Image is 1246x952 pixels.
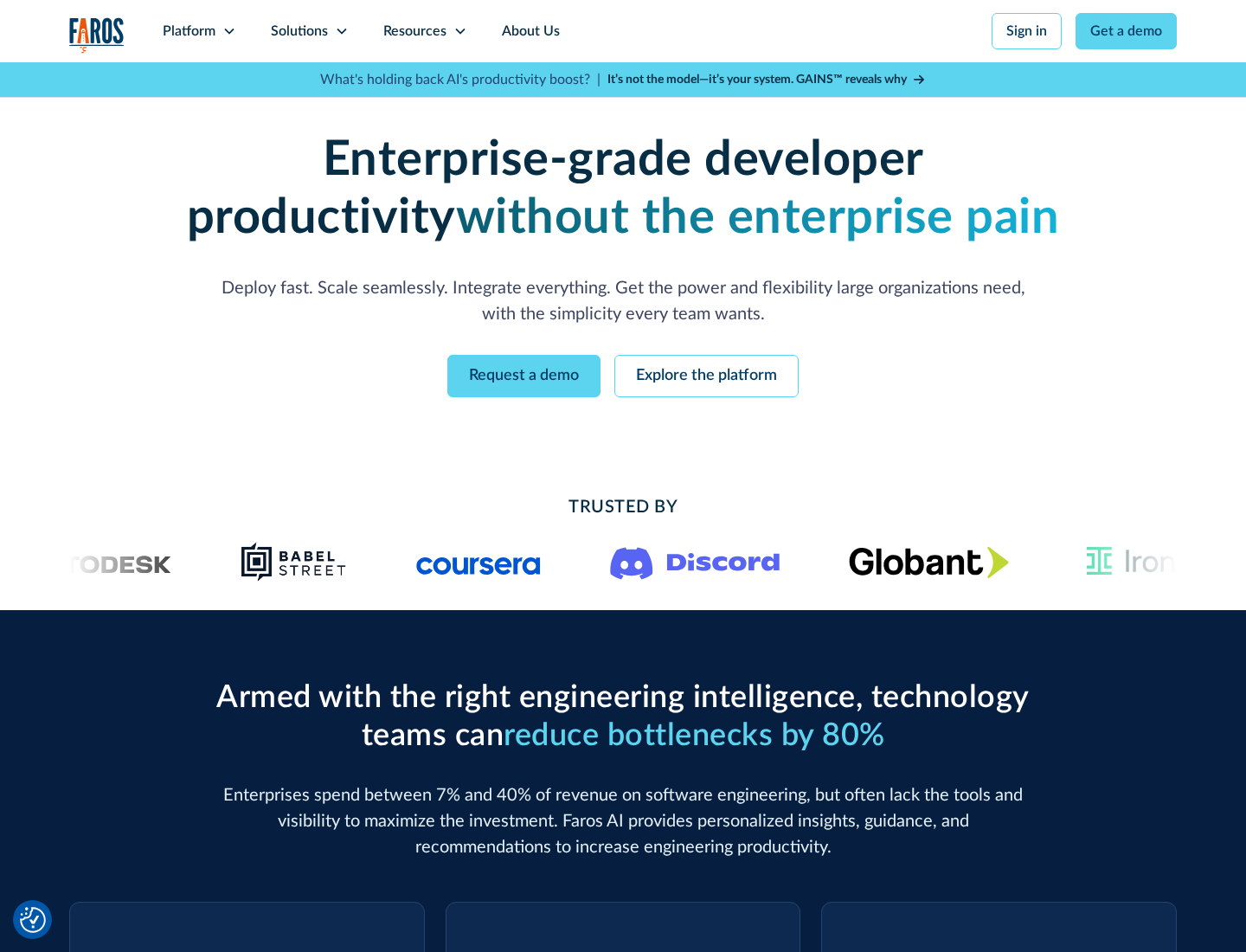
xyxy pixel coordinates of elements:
img: Logo of the online learning platform Coursera. [416,548,541,576]
a: Request a demo [447,355,601,397]
h2: Trusted By [208,494,1038,520]
a: home [69,17,125,53]
strong: without the enterprise pain [456,194,1060,242]
img: Babel Street logo png [241,541,347,582]
div: Resources [383,21,446,42]
button: Cookie Settings [20,907,46,933]
a: Get a demo [1076,13,1177,49]
div: Solutions [271,21,328,42]
img: Revisit consent button [20,907,46,933]
p: What's holding back AI's productivity boost? | [320,69,601,90]
a: Explore the platform [614,355,799,397]
span: reduce bottlenecks by 80% [504,720,885,751]
div: Platform [163,21,215,42]
a: Sign in [992,13,1062,49]
p: Enterprises spend between 7% and 40% of revenue on software engineering, but often lack the tools... [208,782,1038,860]
strong: It’s not the model—it’s your system. GAINS™ reveals why [607,74,907,86]
img: Globant's logo [849,546,1009,578]
h2: Armed with the right engineering intelligence, technology teams can [208,679,1038,754]
p: Deploy fast. Scale seamlessly. Integrate everything. Get the power and flexibility large organiza... [208,275,1038,327]
img: Logo of the analytics and reporting company Faros. [69,17,125,53]
a: It’s not the model—it’s your system. GAINS™ reveals why [607,71,926,89]
strong: Enterprise-grade developer productivity [187,136,924,242]
img: Logo of the communication platform Discord. [610,544,780,580]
